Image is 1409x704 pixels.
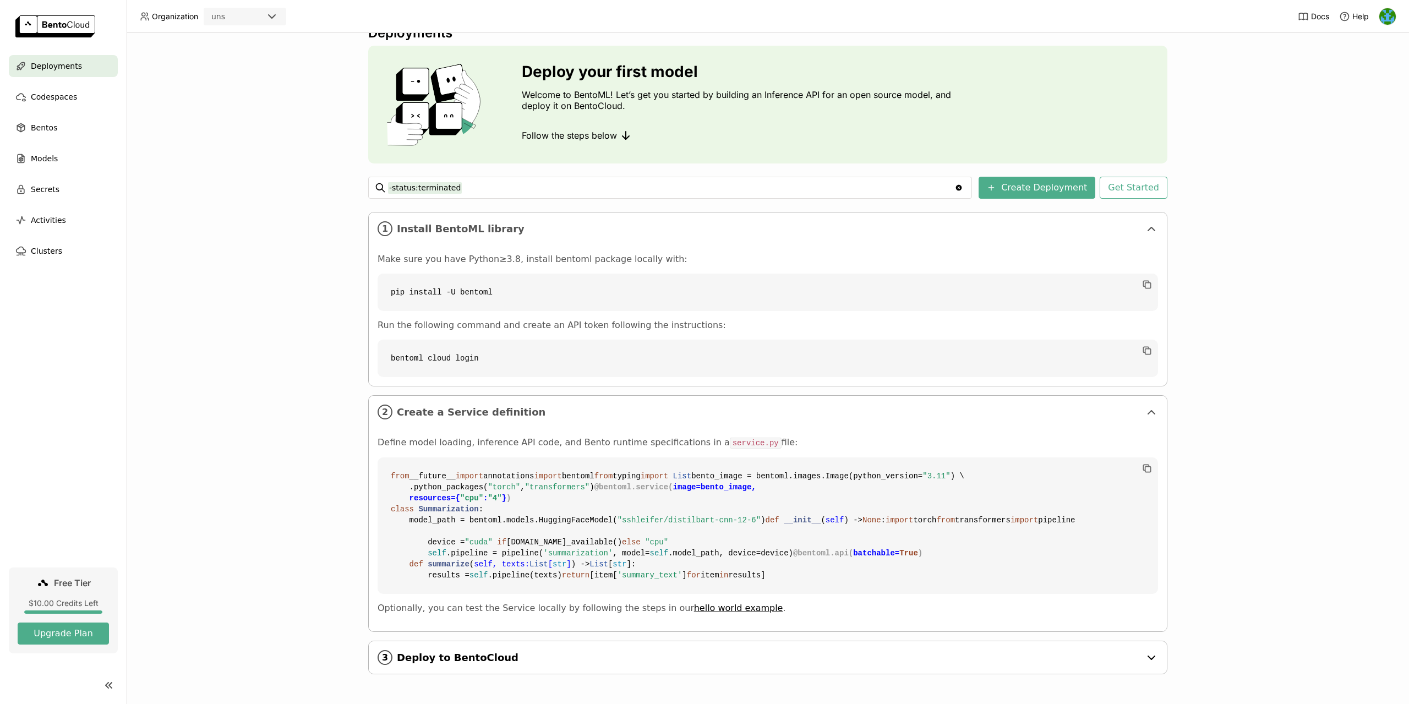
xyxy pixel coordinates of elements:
span: self [826,516,844,525]
span: "cpu" [460,494,483,503]
span: in [719,571,729,580]
a: Codespaces [9,86,118,108]
input: Search [388,179,954,197]
div: 1Install BentoML library [369,212,1167,245]
span: None [862,516,881,525]
p: Welcome to BentoML! Let’s get you started by building an Inference API for an open source model, ... [522,89,957,111]
span: List [673,472,692,481]
span: from [594,472,613,481]
div: $10.00 Credits Left [18,598,109,608]
img: Felix De Man [1379,8,1396,25]
span: def [766,516,779,525]
span: if [497,538,506,547]
a: Secrets [9,178,118,200]
a: Deployments [9,55,118,77]
span: True [899,549,918,558]
span: 'summarization' [543,549,613,558]
span: summarize [428,560,469,569]
span: Bentos [31,121,57,134]
span: Codespaces [31,90,77,103]
span: Follow the steps below [522,130,617,141]
span: Create a Service definition [397,406,1140,418]
span: Secrets [31,183,59,196]
span: Clusters [31,244,62,258]
p: Make sure you have Python≥3.8, install bentoml package locally with: [378,254,1158,265]
span: return [562,571,589,580]
a: Docs [1298,11,1329,22]
p: Define model loading, inference API code, and Bento runtime specifications in a file: [378,437,1158,449]
span: "cpu" [645,538,668,547]
span: List [529,560,548,569]
span: Activities [31,214,66,227]
span: @bentoml.api( ) [793,549,922,558]
span: self [428,549,446,558]
code: pip install -U bentoml [378,274,1158,311]
span: str [613,560,626,569]
code: bentoml cloud login [378,340,1158,377]
span: 'summary_text' [618,571,682,580]
span: for [687,571,701,580]
a: Models [9,148,118,170]
div: 3Deploy to BentoCloud [369,641,1167,674]
span: "sshleifer/distilbart-cnn-12-6" [618,516,761,525]
span: Deploy to BentoCloud [397,652,1140,664]
span: else [622,538,641,547]
div: Deployments [368,25,1167,41]
p: Optionally, you can test the Service locally by following the steps in our . [378,603,1158,614]
span: Organization [152,12,198,21]
span: str [553,560,566,569]
span: "torch" [488,483,520,492]
span: List [589,560,608,569]
span: import [886,516,913,525]
img: cover onboarding [377,63,495,146]
i: 1 [378,221,392,236]
button: Create Deployment [979,177,1095,199]
span: import [456,472,483,481]
a: hello world example [694,603,783,613]
div: uns [211,11,225,22]
span: self, texts: [ ] [474,560,571,569]
a: Free Tier$10.00 Credits LeftUpgrade Plan [9,567,118,653]
span: from [391,472,409,481]
span: Free Tier [54,577,91,588]
i: 2 [378,405,392,419]
span: Install BentoML library [397,223,1140,235]
span: "4" [488,494,501,503]
span: Help [1352,12,1369,21]
button: Get Started [1100,177,1167,199]
code: service.py [730,438,782,449]
span: from [936,516,955,525]
span: Models [31,152,58,165]
a: Clusters [9,240,118,262]
div: Help [1339,11,1369,22]
i: 3 [378,650,392,665]
a: Activities [9,209,118,231]
code: __future__ annotations bentoml typing bento_image = bentoml.images.Image(python_version= ) \ .pyt... [378,457,1158,594]
span: "3.11" [922,472,950,481]
span: batchable= [853,549,918,558]
span: "transformers" [525,483,590,492]
span: Docs [1311,12,1329,21]
span: self [650,549,669,558]
span: Deployments [31,59,82,73]
div: 2Create a Service definition [369,396,1167,428]
span: class [391,505,414,514]
span: Summarization [418,505,478,514]
span: import [534,472,561,481]
a: Bentos [9,117,118,139]
span: import [641,472,668,481]
span: self [469,571,488,580]
svg: Clear value [954,183,963,192]
img: logo [15,15,95,37]
button: Upgrade Plan [18,623,109,645]
span: import [1011,516,1038,525]
input: Selected uns. [226,12,227,23]
h3: Deploy your first model [522,63,957,80]
span: def [409,560,423,569]
span: "cuda" [465,538,492,547]
span: __init__ [784,516,821,525]
p: Run the following command and create an API token following the instructions: [378,320,1158,331]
